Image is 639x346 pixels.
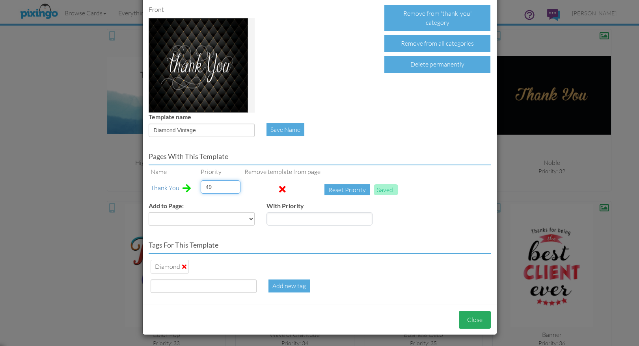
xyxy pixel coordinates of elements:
[151,183,179,192] a: Thank You
[374,184,398,195] span: Saved!
[149,241,491,249] h4: Tags for this template
[155,263,186,270] span: Diamond
[149,113,191,122] label: Template name
[199,165,242,178] td: Priority
[324,184,370,195] button: Reset Priority
[459,311,491,329] button: Close
[149,202,184,211] label: Add to Page:
[149,18,248,113] img: 20220819-230738-95c7abd4e90f-250.jpg
[266,202,304,211] label: With Priority
[384,35,490,52] div: Remove from all categories
[149,165,199,178] td: Name
[149,153,491,161] h4: Pages with this template
[384,56,490,73] div: Delete permanently
[268,279,310,292] div: Add new tag
[149,5,255,14] div: Front
[266,123,304,136] div: Save Name
[242,165,322,178] td: Remove template from page
[384,5,490,31] div: Remove from 'thank-you' category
